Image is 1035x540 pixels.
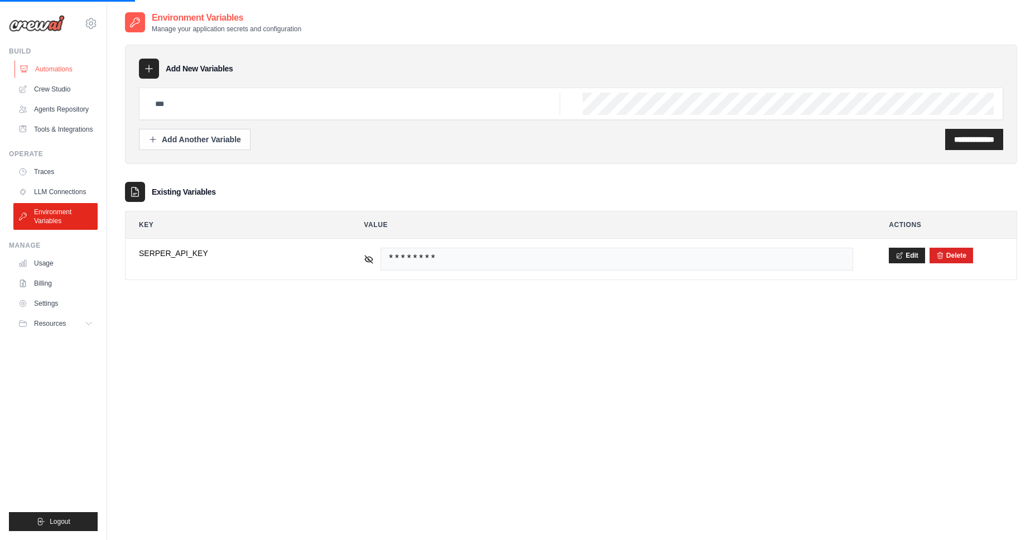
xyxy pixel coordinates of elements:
[13,203,98,230] a: Environment Variables
[350,211,866,238] th: Value
[936,251,966,260] button: Delete
[875,211,1017,238] th: Actions
[9,47,98,56] div: Build
[13,100,98,118] a: Agents Repository
[9,512,98,531] button: Logout
[13,183,98,201] a: LLM Connections
[139,248,328,259] span: SERPER_API_KEY
[126,211,341,238] th: Key
[13,163,98,181] a: Traces
[148,134,241,145] div: Add Another Variable
[152,186,216,197] h3: Existing Variables
[50,517,70,526] span: Logout
[9,15,65,32] img: Logo
[139,129,251,150] button: Add Another Variable
[9,241,98,250] div: Manage
[13,295,98,312] a: Settings
[13,315,98,332] button: Resources
[152,11,301,25] h2: Environment Variables
[15,60,99,78] a: Automations
[166,63,233,74] h3: Add New Variables
[13,274,98,292] a: Billing
[152,25,301,33] p: Manage your application secrets and configuration
[889,248,925,263] button: Edit
[13,254,98,272] a: Usage
[13,80,98,98] a: Crew Studio
[13,120,98,138] a: Tools & Integrations
[9,150,98,158] div: Operate
[34,319,66,328] span: Resources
